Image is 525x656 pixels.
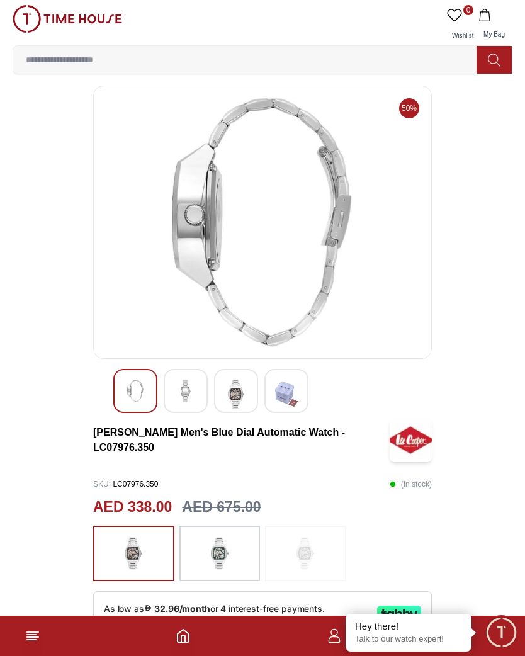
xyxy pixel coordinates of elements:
[13,5,122,33] img: ...
[355,620,462,633] div: Hey there!
[174,380,197,402] img: Lee Cooper Men's Automatic Blue Dial Watch - LC07976.350
[93,496,172,518] h2: AED 338.00
[225,380,247,409] img: Lee Cooper Men's Automatic Blue Dial Watch - LC07976.350
[484,615,519,650] div: Chat Widget
[444,5,476,45] a: 0Wishlist
[275,380,298,409] img: Lee Cooper Men's Automatic Blue Dial Watch - LC07976.350
[476,5,512,45] button: My Bag
[104,96,421,348] img: Lee Cooper Men's Automatic Blue Dial Watch - LC07976.350
[290,532,321,575] img: ...
[390,418,432,462] img: Lee Cooper Men's Blue Dial Automatic Watch - LC07976.350
[478,31,510,38] span: My Bag
[463,5,473,15] span: 0
[355,634,462,645] p: Talk to our watch expert!
[93,425,390,455] h3: [PERSON_NAME] Men's Blue Dial Automatic Watch - LC07976.350
[176,628,191,643] a: Home
[124,380,147,402] img: Lee Cooper Men's Automatic Blue Dial Watch - LC07976.350
[93,480,111,489] span: SKU :
[204,532,235,575] img: ...
[93,475,158,494] p: LC07976.350
[390,475,432,494] p: ( In stock )
[447,32,478,39] span: Wishlist
[118,532,149,575] img: ...
[182,496,261,518] h3: AED 675.00
[399,98,419,118] span: 50%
